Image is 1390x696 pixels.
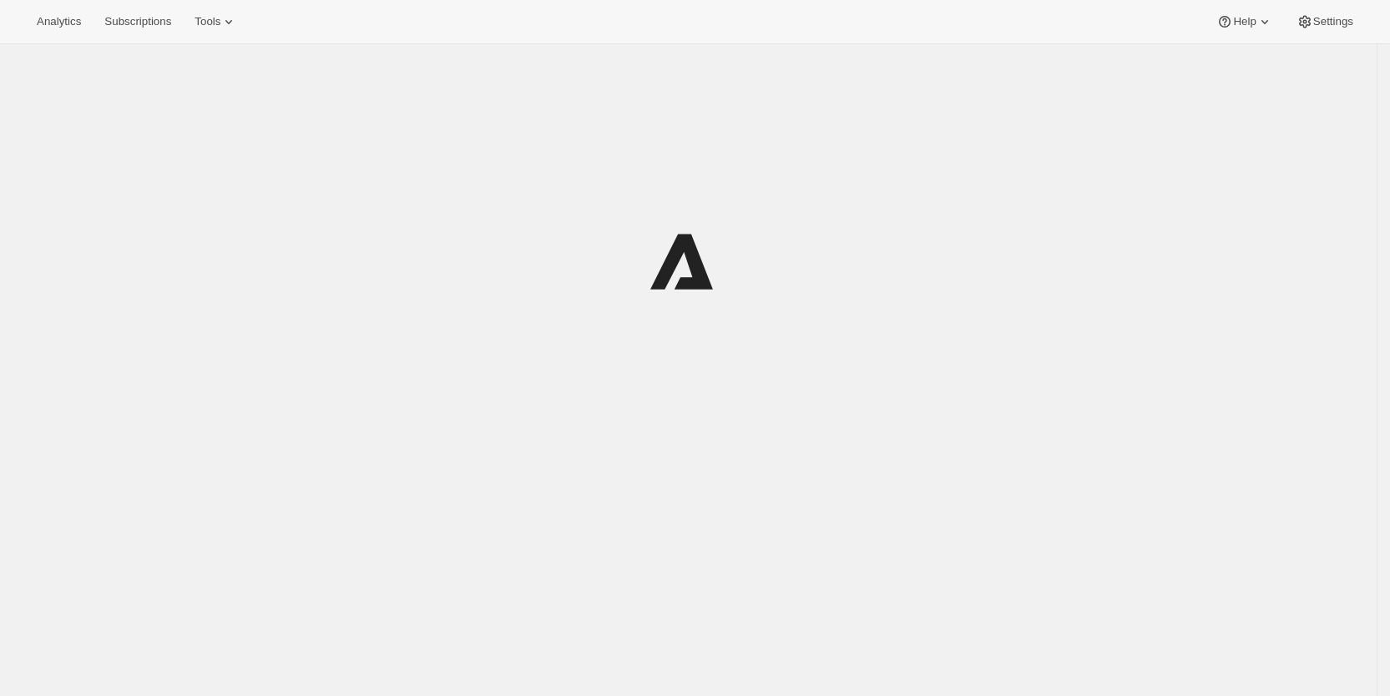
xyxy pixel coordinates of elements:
button: Analytics [27,10,91,33]
span: Analytics [37,15,81,28]
span: Subscriptions [104,15,171,28]
span: Tools [195,15,220,28]
span: Settings [1313,15,1353,28]
button: Help [1206,10,1282,33]
button: Settings [1286,10,1363,33]
span: Help [1233,15,1256,28]
button: Tools [184,10,247,33]
button: Subscriptions [94,10,181,33]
